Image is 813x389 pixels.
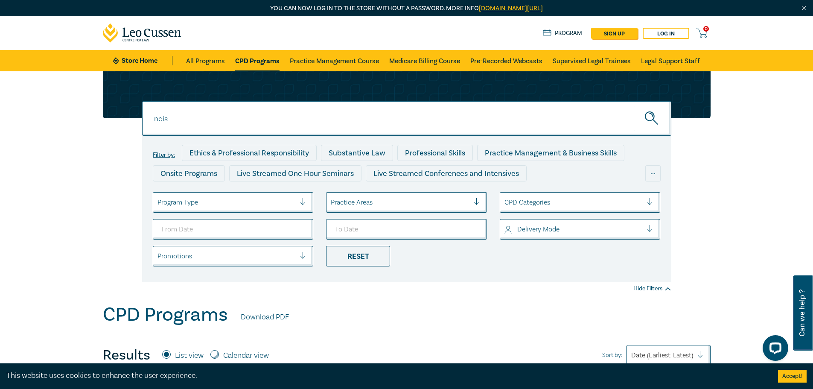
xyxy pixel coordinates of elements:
[186,50,225,71] a: All Programs
[153,152,175,158] label: Filter by:
[153,186,288,202] div: Live Streamed Practical Workshops
[157,252,159,261] input: select
[331,198,332,207] input: select
[153,165,225,181] div: Onsite Programs
[290,50,379,71] a: Practice Management Course
[633,284,671,293] div: Hide Filters
[103,347,150,364] h4: Results
[395,186,488,202] div: 10 CPD Point Packages
[756,332,792,368] iframe: LiveChat chat widget
[235,50,280,71] a: CPD Programs
[389,50,460,71] a: Medicare Billing Course
[397,145,473,161] div: Professional Skills
[798,281,806,345] span: Can we help ?
[703,26,709,32] span: 0
[321,145,393,161] div: Substantive Law
[157,198,159,207] input: select
[326,246,390,266] div: Reset
[470,50,542,71] a: Pre-Recorded Webcasts
[641,50,700,71] a: Legal Support Staff
[6,370,765,381] div: This website uses cookies to enhance the user experience.
[591,28,638,39] a: sign up
[504,225,506,234] input: select
[142,101,671,136] input: Search for a program title, program description or presenter name
[553,50,631,71] a: Supervised Legal Trainees
[229,165,361,181] div: Live Streamed One Hour Seminars
[631,351,633,360] input: Sort by
[113,56,172,65] a: Store Home
[175,350,204,361] label: List view
[103,4,711,13] p: You can now log in to the store without a password. More info
[479,4,543,12] a: [DOMAIN_NAME][URL]
[326,219,487,240] input: To Date
[153,219,314,240] input: From Date
[366,165,527,181] div: Live Streamed Conferences and Intensives
[800,5,807,12] img: Close
[182,145,317,161] div: Ethics & Professional Responsibility
[543,29,583,38] a: Program
[241,312,289,323] a: Download PDF
[477,145,624,161] div: Practice Management & Business Skills
[223,350,269,361] label: Calendar view
[778,370,807,383] button: Accept cookies
[645,165,661,181] div: ...
[103,304,228,326] h1: CPD Programs
[292,186,390,202] div: Pre-Recorded Webcasts
[643,28,689,39] a: Log in
[492,186,571,202] div: National Programs
[504,198,506,207] input: select
[602,351,622,360] span: Sort by:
